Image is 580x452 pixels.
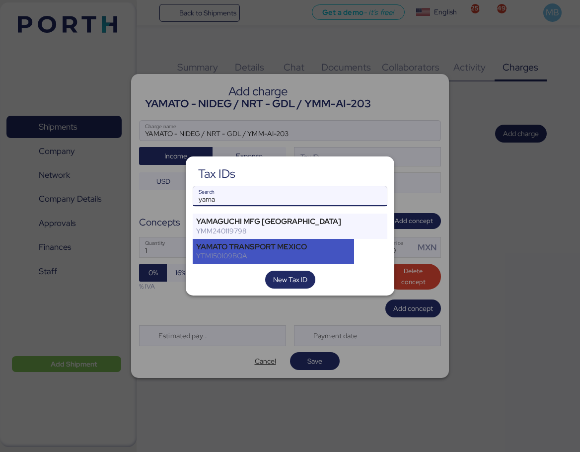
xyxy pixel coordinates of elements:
[196,226,351,235] div: YMM240119798
[198,169,235,178] div: Tax IDs
[193,186,387,206] input: Search
[265,271,315,289] button: New Tax ID
[196,251,351,260] div: YTM150109BQA
[196,242,351,251] div: YAMATO TRANSPORT MEXICO
[196,217,351,226] div: YAMAGUCHI MFG [GEOGRAPHIC_DATA]
[273,274,307,286] span: New Tax ID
